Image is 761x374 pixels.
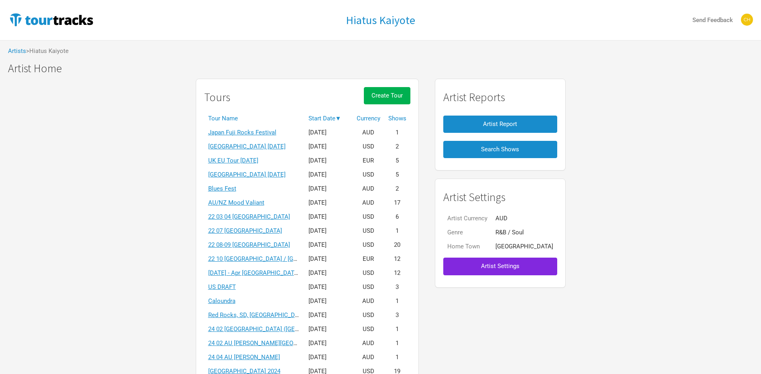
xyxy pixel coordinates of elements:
a: [GEOGRAPHIC_DATA] [DATE] [208,171,286,178]
td: USD [353,210,384,224]
a: [GEOGRAPHIC_DATA] [DATE] [208,143,286,150]
th: Start Date [304,112,353,126]
td: 12 [384,252,410,266]
button: Artist Report [443,116,557,133]
td: 2 [384,140,410,154]
a: 24 02 AU [PERSON_NAME][GEOGRAPHIC_DATA][PERSON_NAME] [208,339,384,347]
img: TourTracks [8,12,95,28]
button: Create Tour [364,87,410,104]
td: 1 [384,224,410,238]
strong: Send Feedback [692,16,733,24]
td: USD [353,280,384,294]
a: Artist Settings [443,254,557,279]
td: 5 [384,168,410,182]
a: 24 04 AU [PERSON_NAME] [208,354,280,361]
td: EUR [353,154,384,168]
th: Currency [353,112,384,126]
td: [DATE] [304,154,353,168]
a: Caloundra [208,297,235,305]
a: Blues Fest [208,185,236,192]
td: 1 [384,336,410,350]
td: 6 [384,210,410,224]
td: AUD [353,182,384,196]
td: USD [353,140,384,154]
span: ▼ [335,115,341,122]
td: Home Town [443,240,491,254]
td: 12 [384,266,410,280]
td: [DATE] [304,238,353,252]
td: Genre [443,226,491,240]
td: [DATE] [304,294,353,308]
td: AUD [353,126,384,140]
td: 5 [384,154,410,168]
td: 17 [384,196,410,210]
td: USD [353,322,384,336]
a: 22 10 [GEOGRAPHIC_DATA] / [GEOGRAPHIC_DATA] [208,255,345,262]
td: USD [353,308,384,322]
a: Hiatus Kaiyote [346,14,415,26]
td: [DATE] [304,196,353,210]
h1: Artist Home [8,62,761,75]
td: [GEOGRAPHIC_DATA] [491,240,557,254]
td: 1 [384,322,410,336]
td: [DATE] [304,140,353,154]
td: [DATE] [304,350,353,364]
td: [DATE] [304,322,353,336]
td: AUD [353,196,384,210]
td: [DATE] [304,182,353,196]
th: Tour Name [204,112,304,126]
td: 1 [384,350,410,364]
a: Search Shows [443,137,557,162]
td: 2 [384,182,410,196]
a: AU/NZ Mood Valiant [208,199,264,206]
td: [DATE] [304,224,353,238]
td: AUD [353,294,384,308]
img: chrystallag [741,14,753,26]
td: USD [353,224,384,238]
td: [DATE] [304,336,353,350]
a: 24 02 [GEOGRAPHIC_DATA] ([GEOGRAPHIC_DATA]) [208,325,345,333]
a: Artist Report [443,112,557,137]
td: [DATE] [304,168,353,182]
a: [DATE] - Apr [GEOGRAPHIC_DATA] / MX [208,269,314,276]
span: Artist Report [483,120,517,128]
span: Artist Settings [481,262,520,270]
td: EUR [353,252,384,266]
span: Create Tour [371,92,403,99]
a: Artists [8,47,26,55]
h1: Artist Reports [443,91,557,104]
a: Japan Fuji Rocks Festival [208,129,276,136]
h1: Hiatus Kaiyote [346,13,415,27]
a: 22 07 [GEOGRAPHIC_DATA] [208,227,282,234]
td: USD [353,238,384,252]
td: R&B / Soul [491,226,557,240]
a: Red Rocks, SD, [GEOGRAPHIC_DATA] [208,311,307,319]
td: AUD [353,350,384,364]
h1: Tours [204,91,230,104]
td: 20 [384,238,410,252]
a: Create Tour [364,87,410,112]
td: [DATE] [304,252,353,266]
a: US DRAFT [208,283,236,291]
button: Search Shows [443,141,557,158]
td: AUD [353,336,384,350]
th: Shows [384,112,410,126]
td: USD [353,266,384,280]
td: [DATE] [304,308,353,322]
button: Artist Settings [443,258,557,275]
h1: Artist Settings [443,191,557,203]
td: [DATE] [304,210,353,224]
td: 3 [384,280,410,294]
td: AUD [491,211,557,226]
a: 22 08-09 [GEOGRAPHIC_DATA] [208,241,290,248]
td: 1 [384,294,410,308]
td: [DATE] [304,126,353,140]
td: [DATE] [304,266,353,280]
td: USD [353,168,384,182]
td: [DATE] [304,280,353,294]
td: Artist Currency [443,211,491,226]
td: 3 [384,308,410,322]
span: > Hiatus Kaiyote [26,48,69,54]
a: 22 03 04 [GEOGRAPHIC_DATA] [208,213,290,220]
span: Search Shows [481,146,519,153]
